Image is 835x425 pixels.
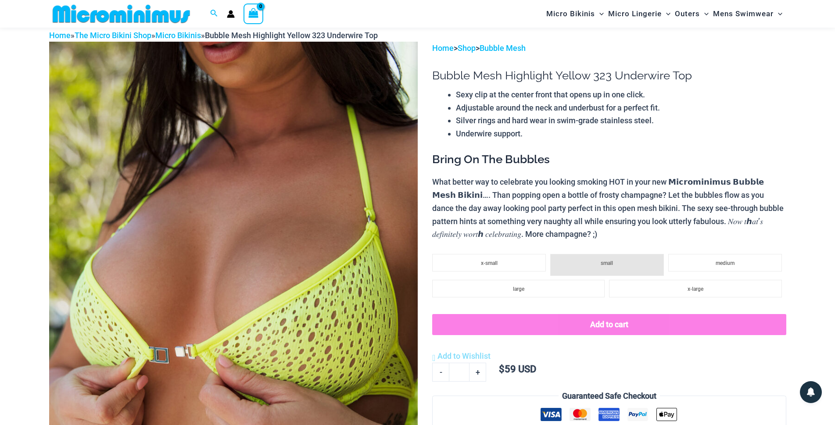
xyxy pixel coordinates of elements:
[559,389,660,403] legend: Guaranteed Safe Checkout
[609,280,781,297] li: x-large
[675,3,700,25] span: Outers
[550,254,664,276] li: small
[437,351,491,361] span: Add to Wishlist
[432,43,454,53] a: Home
[668,254,782,271] li: medium
[432,69,786,82] h1: Bubble Mesh Highlight Yellow 323 Underwire Top
[688,286,703,292] span: x-large
[608,3,662,25] span: Micro Lingerie
[205,31,378,40] span: Bubble Mesh Highlight Yellow 323 Underwire Top
[210,8,218,19] a: Search icon link
[606,3,673,25] a: Micro LingerieMenu ToggleMenu Toggle
[543,1,786,26] nav: Site Navigation
[456,127,786,140] li: Underwire support.
[700,3,709,25] span: Menu Toggle
[155,31,201,40] a: Micro Bikinis
[716,260,735,266] span: medium
[49,31,378,40] span: » » »
[49,31,71,40] a: Home
[458,43,476,53] a: Shop
[499,364,536,375] bdi: 59 USD
[456,101,786,114] li: Adjustable around the neck and underbust for a perfect fit.
[456,114,786,127] li: Silver rings and hard wear in swim-grade stainless steel.
[49,4,194,24] img: MM SHOP LOGO FLAT
[456,88,786,101] li: Sexy clip at the center front that opens up in one click.
[244,4,264,24] a: View Shopping Cart, empty
[499,364,505,375] span: $
[432,314,786,335] button: Add to cart
[432,254,546,271] li: x-small
[449,363,469,381] input: Product quantity
[432,152,786,167] h3: Bring On The Bubbles
[546,3,595,25] span: Micro Bikinis
[469,363,486,381] a: +
[601,260,613,266] span: small
[432,363,449,381] a: -
[480,43,526,53] a: Bubble Mesh
[774,3,782,25] span: Menu Toggle
[673,3,711,25] a: OutersMenu ToggleMenu Toggle
[432,42,786,55] p: > >
[481,260,498,266] span: x-small
[544,3,606,25] a: Micro BikinisMenu ToggleMenu Toggle
[432,350,491,363] a: Add to Wishlist
[662,3,670,25] span: Menu Toggle
[227,10,235,18] a: Account icon link
[513,286,524,292] span: large
[713,3,774,25] span: Mens Swimwear
[595,3,604,25] span: Menu Toggle
[711,3,785,25] a: Mens SwimwearMenu ToggleMenu Toggle
[432,280,605,297] li: large
[432,175,786,241] p: What better way to celebrate you looking smoking HOT in your new 𝗠𝗶𝗰𝗿𝗼𝗺𝗶𝗻𝗶𝗺𝘂𝘀 𝗕𝘂𝗯𝗯𝗹𝗲 𝗠𝗲𝘀𝗵 𝗕𝗶𝗸𝗶𝗻𝗶…...
[75,31,151,40] a: The Micro Bikini Shop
